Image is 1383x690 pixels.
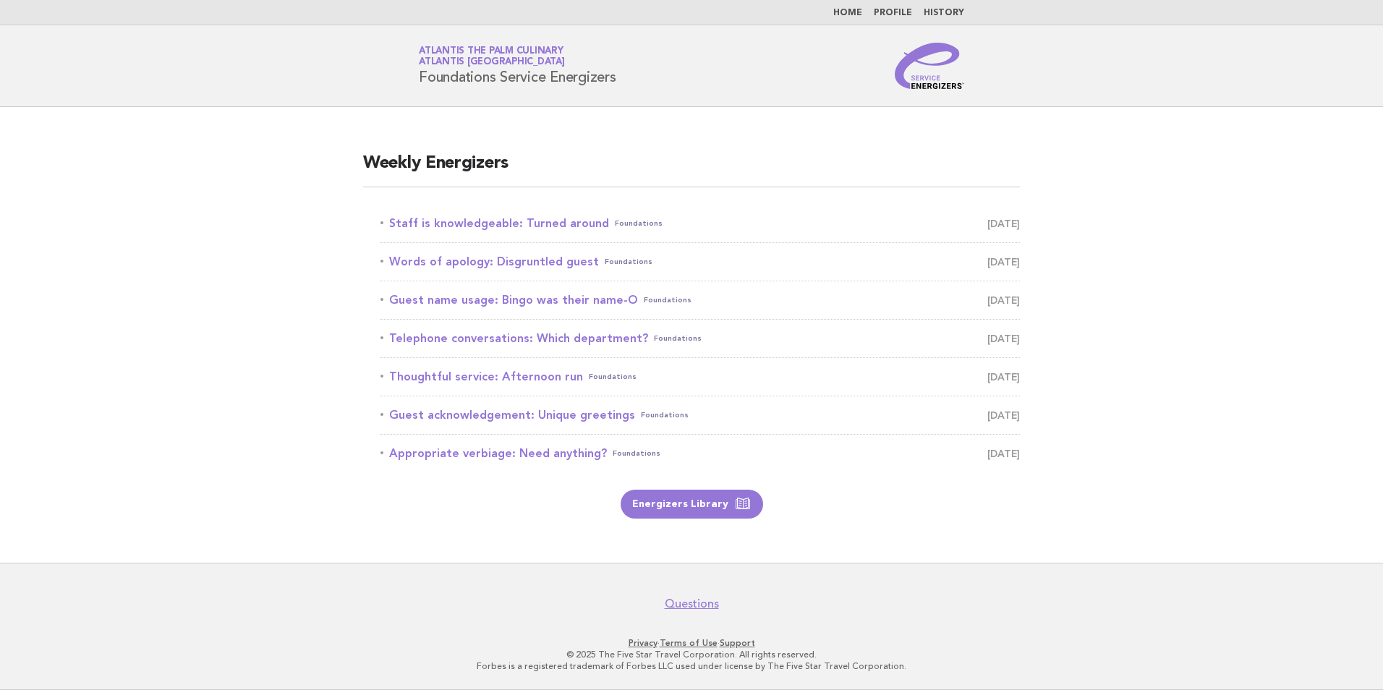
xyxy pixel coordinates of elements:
p: · · [249,637,1134,649]
a: Staff is knowledgeable: Turned aroundFoundations [DATE] [380,213,1020,234]
a: Support [720,638,755,648]
a: Atlantis The Palm CulinaryAtlantis [GEOGRAPHIC_DATA] [419,46,565,67]
span: [DATE] [987,290,1020,310]
a: Thoughtful service: Afternoon runFoundations [DATE] [380,367,1020,387]
span: Foundations [605,252,652,272]
span: Foundations [589,367,637,387]
span: Atlantis [GEOGRAPHIC_DATA] [419,58,565,67]
span: [DATE] [987,443,1020,464]
a: History [924,9,964,17]
span: [DATE] [987,367,1020,387]
h2: Weekly Energizers [363,152,1020,187]
a: Energizers Library [621,490,763,519]
span: [DATE] [987,405,1020,425]
a: Privacy [629,638,658,648]
a: Profile [874,9,912,17]
a: Words of apology: Disgruntled guestFoundations [DATE] [380,252,1020,272]
span: [DATE] [987,252,1020,272]
span: Foundations [641,405,689,425]
p: Forbes is a registered trademark of Forbes LLC used under license by The Five Star Travel Corpora... [249,660,1134,672]
span: [DATE] [987,213,1020,234]
a: Guest name usage: Bingo was their name-OFoundations [DATE] [380,290,1020,310]
span: Foundations [615,213,663,234]
span: Foundations [613,443,660,464]
a: Terms of Use [660,638,718,648]
a: Appropriate verbiage: Need anything?Foundations [DATE] [380,443,1020,464]
a: Home [833,9,862,17]
a: Guest acknowledgement: Unique greetingsFoundations [DATE] [380,405,1020,425]
img: Service Energizers [895,43,964,89]
span: [DATE] [987,328,1020,349]
span: Foundations [644,290,691,310]
p: © 2025 The Five Star Travel Corporation. All rights reserved. [249,649,1134,660]
a: Questions [665,597,719,611]
span: Foundations [654,328,702,349]
h1: Foundations Service Energizers [419,47,616,85]
a: Telephone conversations: Which department?Foundations [DATE] [380,328,1020,349]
